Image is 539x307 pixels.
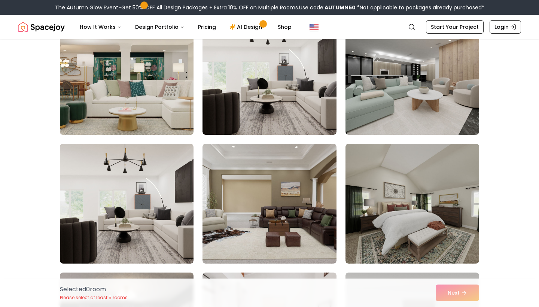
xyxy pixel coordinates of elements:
a: Pricing [192,19,222,34]
button: Design Portfolio [129,19,191,34]
div: The Autumn Glow Event-Get 50% OFF All Design Packages + Extra 10% OFF on Multiple Rooms. [55,4,484,11]
p: Please select at least 5 rooms [60,295,128,301]
b: AUTUMN50 [325,4,356,11]
a: AI Design [223,19,270,34]
img: United States [310,22,319,31]
a: Login [490,20,521,34]
nav: Main [74,19,298,34]
button: How It Works [74,19,128,34]
img: Room room-47 [202,144,336,264]
img: Room room-43 [57,12,197,138]
img: Room room-45 [345,15,479,135]
p: Selected 0 room [60,285,128,294]
img: Spacejoy Logo [18,19,65,34]
span: *Not applicable to packages already purchased* [356,4,484,11]
img: Room room-48 [345,144,479,264]
span: Use code: [299,4,356,11]
nav: Global [18,15,521,39]
a: Spacejoy [18,19,65,34]
a: Shop [272,19,298,34]
img: Room room-46 [60,144,194,264]
a: Start Your Project [426,20,484,34]
img: Room room-44 [202,15,336,135]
